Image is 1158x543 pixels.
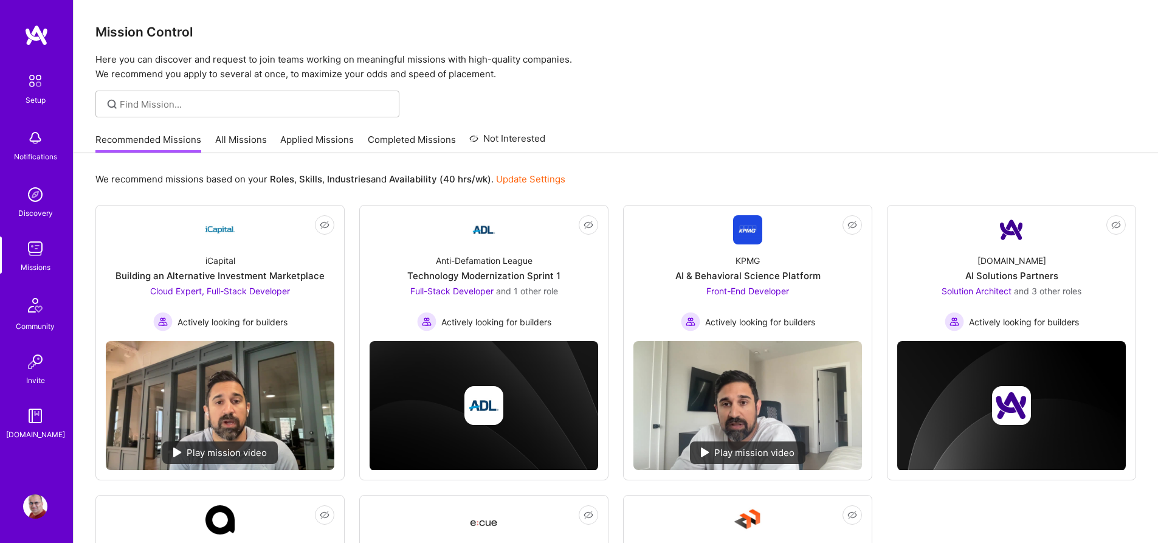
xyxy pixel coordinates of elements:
img: guide book [23,404,47,428]
div: Play mission video [690,441,805,464]
div: Notifications [14,150,57,163]
a: Company LogoKPMGAI & Behavioral Science PlatformFront-End Developer Actively looking for builders... [633,215,862,331]
p: We recommend missions based on your , , and . [95,173,565,185]
img: setup [22,68,48,94]
i: icon EyeClosed [320,220,329,230]
div: Play mission video [162,441,278,464]
a: User Avatar [20,494,50,519]
img: User Avatar [23,494,47,519]
div: [DOMAIN_NAME] [6,428,65,441]
div: Technology Modernization Sprint 1 [407,269,560,282]
div: Community [16,320,55,333]
img: Community [21,291,50,320]
div: AI & Behavioral Science Platform [675,269,821,282]
img: Company Logo [997,215,1026,244]
div: iCapital [205,254,235,267]
img: No Mission [633,341,862,470]
img: logo [24,24,49,46]
div: Missions [21,261,50,274]
img: Invite [23,350,47,374]
i: icon EyeClosed [847,510,857,520]
i: icon SearchGrey [105,97,119,111]
span: Front-End Developer [706,286,789,296]
i: icon EyeClosed [584,220,593,230]
img: bell [23,126,47,150]
img: Company logo [992,386,1031,425]
img: Actively looking for builders [681,312,700,331]
img: Actively looking for builders [417,312,436,331]
img: play [701,448,709,457]
a: Company Logo[DOMAIN_NAME]AI Solutions PartnersSolution Architect and 3 other rolesActively lookin... [897,215,1126,331]
div: Discovery [18,207,53,220]
a: All Missions [215,133,267,153]
img: cover [370,341,598,471]
b: Industries [327,173,371,185]
img: Company Logo [733,505,762,534]
img: Actively looking for builders [153,312,173,331]
img: discovery [23,182,47,207]
img: Company Logo [733,215,762,244]
img: Actively looking for builders [945,312,964,331]
a: Update Settings [496,173,565,185]
img: cover [897,341,1126,471]
span: Actively looking for builders [177,316,288,328]
img: play [173,448,182,457]
span: and 3 other roles [1014,286,1081,296]
span: Actively looking for builders [705,316,815,328]
span: Actively looking for builders [441,316,551,328]
a: Completed Missions [368,133,456,153]
div: KPMG [736,254,760,267]
h3: Mission Control [95,24,1136,40]
div: Anti-Defamation League [436,254,532,267]
img: teamwork [23,237,47,261]
div: Setup [26,94,46,106]
img: Company Logo [469,215,498,244]
b: Availability (40 hrs/wk) [389,173,491,185]
i: icon EyeClosed [320,510,329,520]
i: icon EyeClosed [847,220,857,230]
a: Company LogoiCapitalBuilding an Alternative Investment MarketplaceCloud Expert, Full-Stack Develo... [106,215,334,331]
div: AI Solutions Partners [965,269,1058,282]
div: Invite [26,374,45,387]
img: No Mission [106,341,334,470]
img: Company Logo [205,215,235,244]
b: Skills [299,173,322,185]
div: Building an Alternative Investment Marketplace [115,269,325,282]
p: Here you can discover and request to join teams working on meaningful missions with high-quality ... [95,52,1136,81]
i: icon EyeClosed [1111,220,1121,230]
b: Roles [270,173,294,185]
span: Full-Stack Developer [410,286,494,296]
a: Not Interested [469,131,545,153]
div: [DOMAIN_NAME] [977,254,1046,267]
span: Solution Architect [942,286,1012,296]
a: Company LogoAnti-Defamation LeagueTechnology Modernization Sprint 1Full-Stack Developer and 1 oth... [370,215,598,331]
input: Find Mission... [120,98,390,111]
span: Actively looking for builders [969,316,1079,328]
a: Recommended Missions [95,133,201,153]
span: and 1 other role [496,286,558,296]
img: Company Logo [469,509,498,531]
img: Company Logo [205,505,235,534]
a: Applied Missions [280,133,354,153]
span: Cloud Expert, Full-Stack Developer [150,286,290,296]
img: Company logo [464,386,503,425]
i: icon EyeClosed [584,510,593,520]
